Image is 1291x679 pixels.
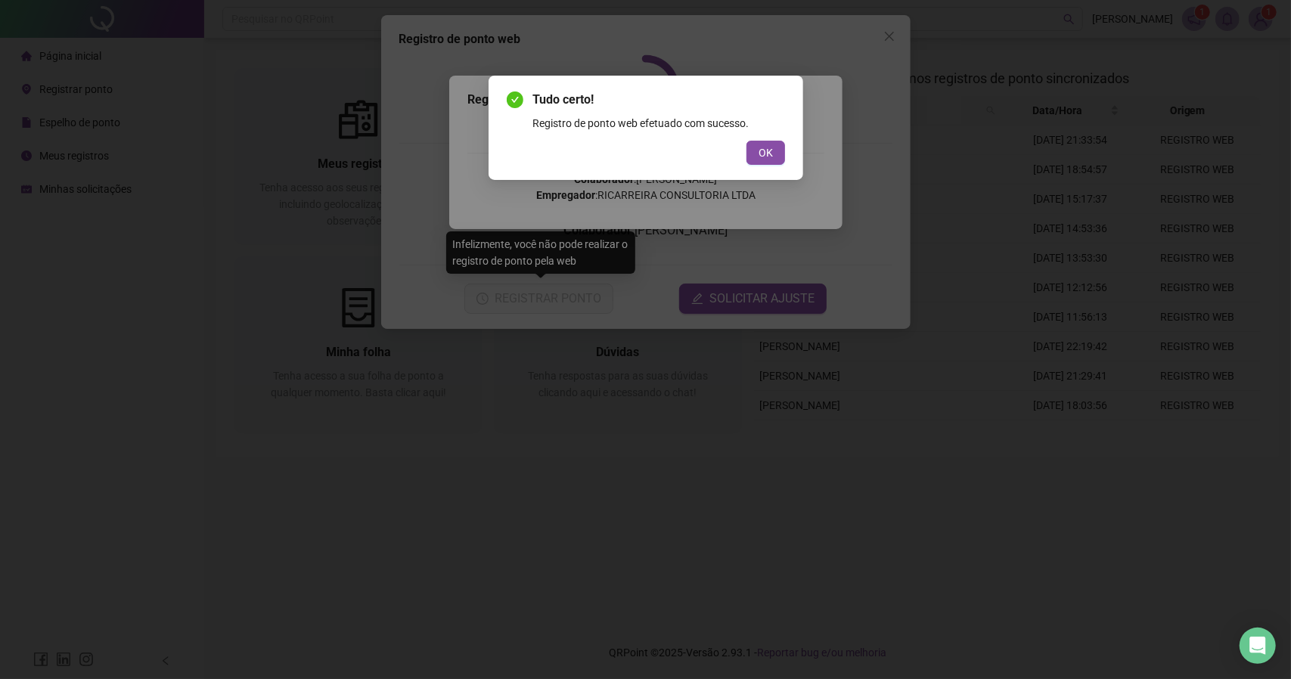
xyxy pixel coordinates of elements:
[1240,628,1276,664] div: Open Intercom Messenger
[759,144,773,161] span: OK
[532,115,785,132] div: Registro de ponto web efetuado com sucesso.
[507,91,523,108] span: check-circle
[746,141,785,165] button: OK
[532,91,785,109] span: Tudo certo!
